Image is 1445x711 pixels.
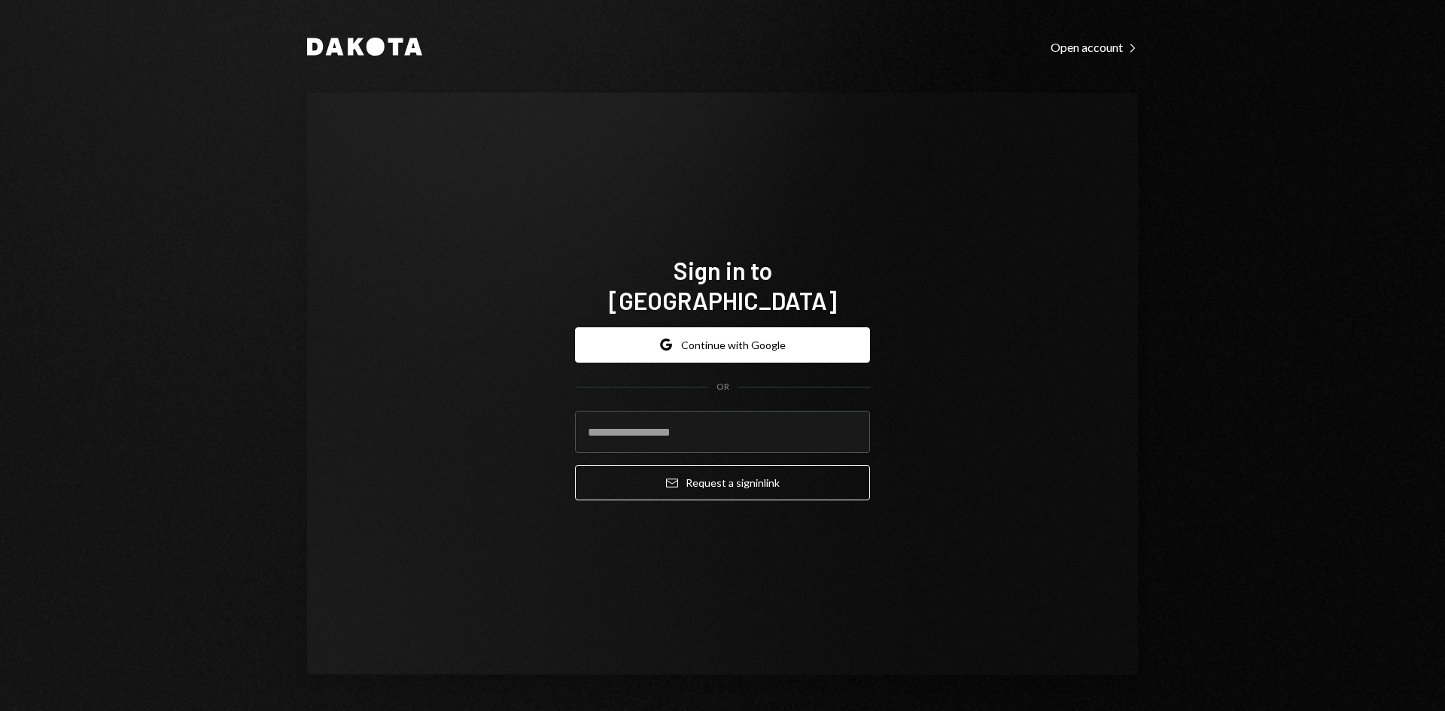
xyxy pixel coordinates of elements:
div: OR [716,381,729,393]
button: Continue with Google [575,327,870,363]
h1: Sign in to [GEOGRAPHIC_DATA] [575,255,870,315]
a: Open account [1051,38,1138,55]
button: Request a signinlink [575,465,870,500]
div: Open account [1051,40,1138,55]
